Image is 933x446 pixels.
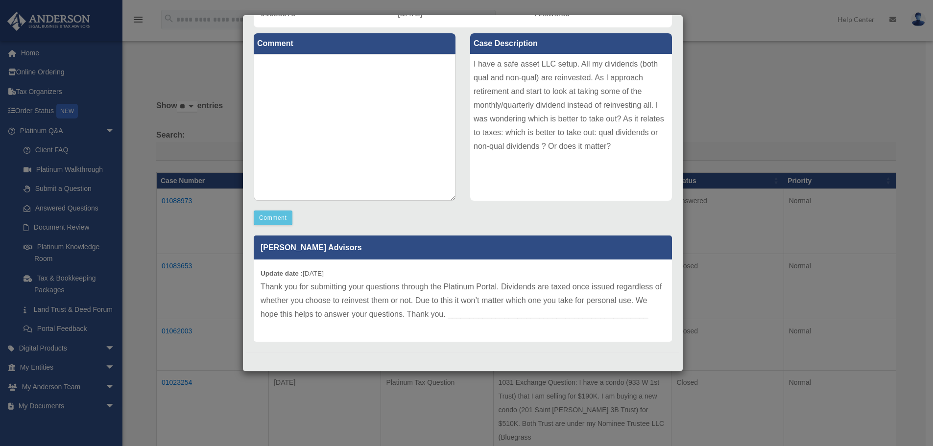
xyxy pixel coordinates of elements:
[261,270,303,277] b: Update date :
[254,211,292,225] button: Comment
[470,54,672,201] div: I have a safe asset LLC setup. All my dividends (both qual and non-qual) are reinvested. As I app...
[254,33,455,54] label: Comment
[261,280,665,321] p: Thank you for submitting your questions through the Platinum Portal. Dividends are taxed once iss...
[261,270,324,277] small: [DATE]
[254,235,672,259] p: [PERSON_NAME] Advisors
[470,33,672,54] label: Case Description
